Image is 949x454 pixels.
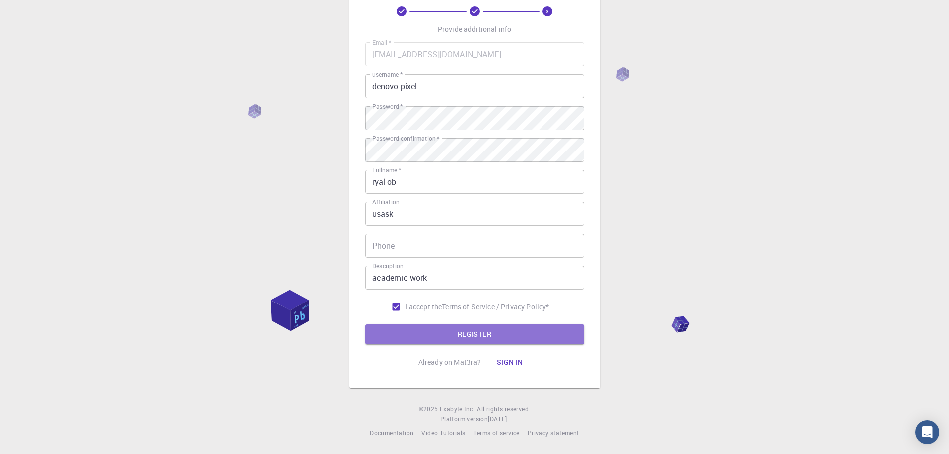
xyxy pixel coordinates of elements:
span: Exabyte Inc. [440,405,475,413]
a: Video Tutorials [421,428,465,438]
label: Email [372,38,391,47]
span: Documentation [370,429,413,437]
span: Terms of service [473,429,519,437]
button: REGISTER [365,324,584,344]
label: username [372,70,403,79]
a: Terms of Service / Privacy Policy* [442,302,549,312]
span: Privacy statement [528,429,579,437]
a: Exabyte Inc. [440,404,475,414]
span: Platform version [440,414,488,424]
label: Fullname [372,166,401,174]
span: [DATE] . [488,415,509,423]
label: Description [372,262,404,270]
span: All rights reserved. [477,404,530,414]
span: I accept the [406,302,442,312]
button: Sign in [489,352,531,372]
label: Password [372,102,403,111]
span: © 2025 [419,404,440,414]
label: Password confirmation [372,134,439,143]
text: 3 [546,8,549,15]
div: Open Intercom Messenger [915,420,939,444]
p: Provide additional info [438,24,511,34]
a: Terms of service [473,428,519,438]
p: Already on Mat3ra? [418,357,481,367]
label: Affiliation [372,198,399,206]
span: Video Tutorials [421,429,465,437]
a: Privacy statement [528,428,579,438]
a: Documentation [370,428,413,438]
p: Terms of Service / Privacy Policy * [442,302,549,312]
a: [DATE]. [488,414,509,424]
